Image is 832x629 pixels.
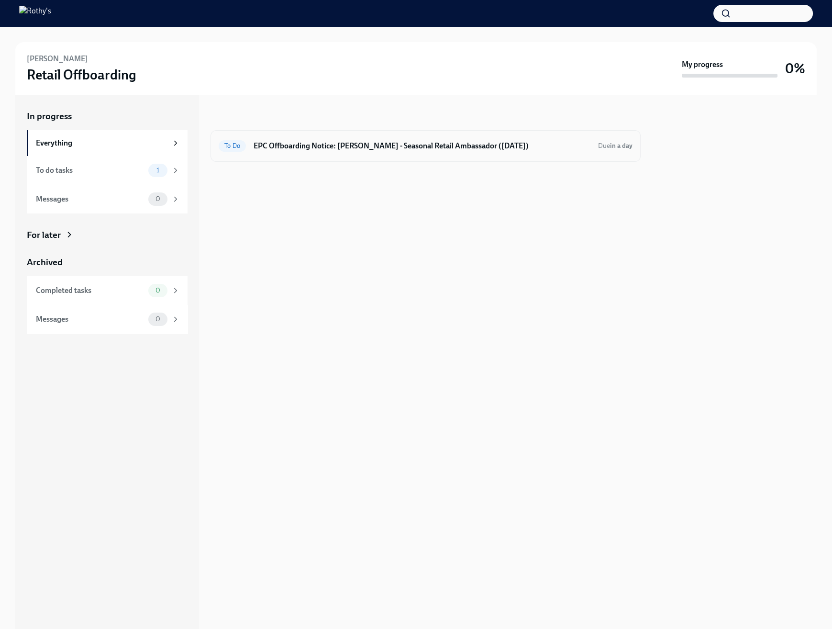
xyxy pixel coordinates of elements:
h3: 0% [785,60,805,77]
span: Due [598,142,632,150]
div: To do tasks [36,165,144,176]
span: 1 [151,167,165,174]
span: September 4th, 2025 09:00 [598,141,632,150]
a: Archived [27,256,188,269]
span: 0 [150,195,166,202]
h6: [PERSON_NAME] [27,54,88,64]
a: Messages0 [27,185,188,213]
div: Messages [36,314,144,325]
a: To DoEPC Offboarding Notice: [PERSON_NAME] - Seasonal Retail Ambassador ([DATE])Duein a day [219,138,632,154]
div: Messages [36,194,144,204]
a: Messages0 [27,305,188,334]
span: To Do [219,142,246,149]
a: In progress [27,110,188,123]
strong: My progress [682,59,723,70]
a: For later [27,229,188,241]
div: For later [27,229,61,241]
a: To do tasks1 [27,156,188,185]
h3: Retail Offboarding [27,66,136,83]
span: 0 [150,315,166,323]
img: Rothy's [19,6,51,21]
a: Everything [27,130,188,156]
strong: in a day [610,142,632,150]
div: Everything [36,138,167,148]
div: In progress [211,110,255,123]
a: Completed tasks0 [27,276,188,305]
div: Completed tasks [36,285,144,296]
h6: EPC Offboarding Notice: [PERSON_NAME] - Seasonal Retail Ambassador ([DATE]) [254,141,590,151]
span: 0 [150,287,166,294]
